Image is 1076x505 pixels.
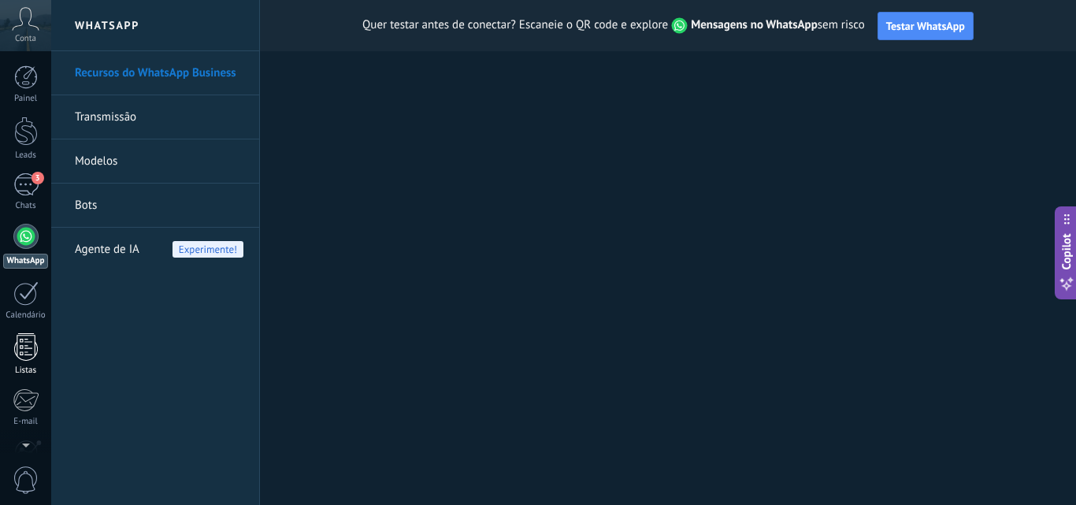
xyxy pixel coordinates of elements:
[75,139,243,184] a: Modelos
[362,17,865,34] span: Quer testar antes de conectar? Escaneie o QR code e explore sem risco
[51,184,259,228] li: Bots
[3,94,49,104] div: Painel
[32,172,44,184] span: 3
[75,228,243,272] a: Agente de IAExperimente!
[3,417,49,427] div: E-mail
[75,95,243,139] a: Transmissão
[3,201,49,211] div: Chats
[3,254,48,269] div: WhatsApp
[75,184,243,228] a: Bots
[15,34,36,44] span: Conta
[1059,233,1074,269] span: Copilot
[3,366,49,376] div: Listas
[51,139,259,184] li: Modelos
[691,17,818,32] strong: Mensagens no WhatsApp
[51,51,259,95] li: Recursos do WhatsApp Business
[3,310,49,321] div: Calendário
[75,51,243,95] a: Recursos do WhatsApp Business
[877,12,974,40] button: Testar WhatsApp
[173,241,243,258] span: Experimente!
[75,228,139,272] span: Agente de IA
[886,19,965,33] span: Testar WhatsApp
[3,150,49,161] div: Leads
[51,95,259,139] li: Transmissão
[51,228,259,271] li: Agente de IA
